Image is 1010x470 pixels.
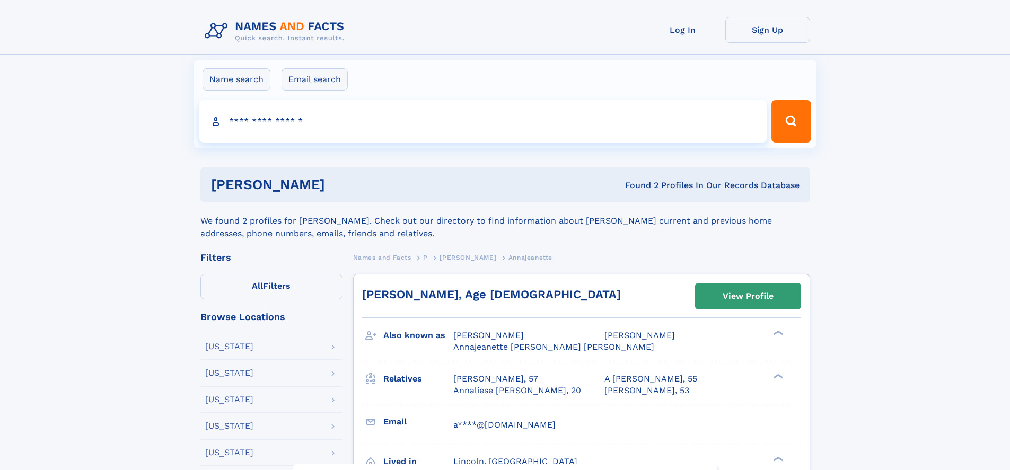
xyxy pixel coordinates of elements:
[252,281,263,291] span: All
[453,342,654,352] span: Annajeanette [PERSON_NAME] [PERSON_NAME]
[696,283,801,309] a: View Profile
[205,342,253,351] div: [US_STATE]
[383,413,453,431] h3: Email
[200,312,342,322] div: Browse Locations
[205,422,253,430] div: [US_STATE]
[723,284,774,308] div: View Profile
[211,178,475,191] h1: [PERSON_NAME]
[640,17,725,43] a: Log In
[423,254,428,261] span: P
[199,100,767,143] input: search input
[771,100,811,143] button: Search Button
[771,330,784,336] div: ❯
[203,68,270,91] label: Name search
[383,370,453,388] h3: Relatives
[771,455,784,462] div: ❯
[440,251,496,264] a: [PERSON_NAME]
[604,385,689,396] a: [PERSON_NAME], 53
[362,288,621,301] a: [PERSON_NAME], Age [DEMOGRAPHIC_DATA]
[200,17,353,46] img: Logo Names and Facts
[383,326,453,344] h3: Also known as
[453,330,524,340] span: [PERSON_NAME]
[771,373,784,379] div: ❯
[205,395,253,404] div: [US_STATE]
[423,251,428,264] a: P
[440,254,496,261] span: [PERSON_NAME]
[353,251,411,264] a: Names and Facts
[508,254,552,261] span: Annajeanette
[200,274,342,299] label: Filters
[725,17,810,43] a: Sign Up
[205,448,253,457] div: [US_STATE]
[453,373,538,385] a: [PERSON_NAME], 57
[604,330,675,340] span: [PERSON_NAME]
[453,456,577,466] span: Lincoln, [GEOGRAPHIC_DATA]
[453,385,581,396] a: Annaliese [PERSON_NAME], 20
[205,369,253,377] div: [US_STATE]
[475,180,800,191] div: Found 2 Profiles In Our Records Database
[200,202,810,240] div: We found 2 profiles for [PERSON_NAME]. Check out our directory to find information about [PERSON_...
[604,373,697,385] a: A [PERSON_NAME], 55
[282,68,348,91] label: Email search
[200,253,342,262] div: Filters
